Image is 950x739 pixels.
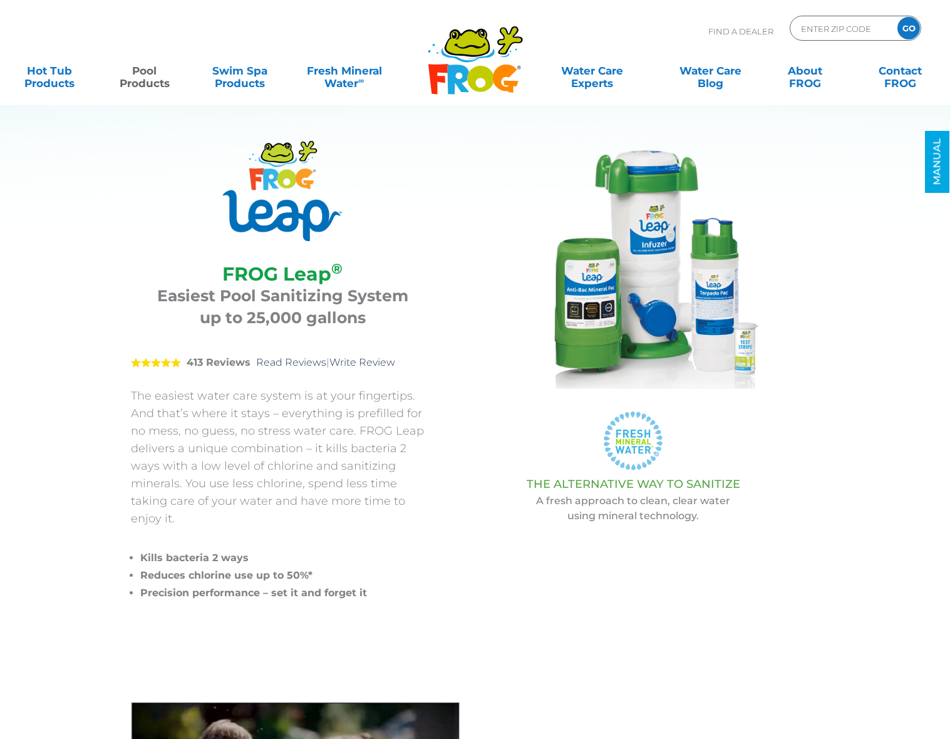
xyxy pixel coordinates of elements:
p: A fresh approach to clean, clear water using mineral technology. [466,494,801,524]
input: Zip Code Form [800,19,884,38]
a: Fresh MineralWater∞ [298,58,391,83]
img: Product Logo [223,141,342,241]
a: Water CareBlog [673,58,747,83]
div: | [131,338,435,387]
h3: THE ALTERNATIVE WAY TO SANITIZE [466,478,801,490]
a: ContactFROG [864,58,937,83]
li: Kills bacteria 2 ways [140,549,435,567]
a: Hot TubProducts [13,58,86,83]
span: 5 [131,358,181,368]
a: AboutFROG [768,58,842,83]
strong: 413 Reviews [187,356,250,368]
a: Water CareExperts [532,58,652,83]
li: Precision performance – set it and forget it [140,584,435,602]
sup: ∞ [358,76,364,85]
h2: FROG Leap [147,263,419,285]
sup: ® [331,260,343,277]
h3: Easiest Pool Sanitizing System up to 25,000 gallons [147,285,419,329]
a: Read Reviews [256,356,326,368]
li: Reduces chlorine use up to 50%* [140,567,435,584]
a: Swim SpaProducts [203,58,277,83]
p: Find A Dealer [708,16,773,47]
p: The easiest water care system is at your fingertips. And that’s where it stays – everything is pr... [131,387,435,527]
a: PoolProducts [108,58,182,83]
a: Write Review [329,356,395,368]
a: MANUAL [925,131,949,193]
input: GO [897,17,920,39]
